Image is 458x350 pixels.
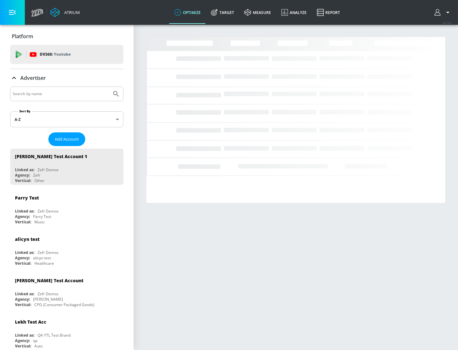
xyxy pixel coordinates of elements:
[15,255,30,261] div: Agency:
[15,178,31,183] div: Vertical:
[10,190,123,226] div: Parry TestLinked as:Zefr DemosAgency:Parry TestVertical:Music
[33,172,40,178] div: Zefr
[33,338,38,343] div: qa
[34,219,45,225] div: Music
[10,111,123,127] div: A-Z
[15,214,30,219] div: Agency:
[15,343,31,349] div: Vertical:
[15,167,34,172] div: Linked as:
[10,149,123,185] div: [PERSON_NAME] Test Account 1Linked as:Zefr DemosAgency:ZefrVertical:Other
[10,231,123,268] div: alicyn testLinked as:Zefr DemosAgency:alicyn testVertical:Healthcare
[54,51,71,58] p: Youtube
[15,338,30,343] div: Agency:
[38,208,59,214] div: Zefr Demos
[50,8,80,17] a: Atrium
[38,291,59,297] div: Zefr Demos
[10,273,123,309] div: [PERSON_NAME] Test AccountLinked as:Zefr DemosAgency:[PERSON_NAME]Vertical:CPG (Consumer Packaged...
[33,214,51,219] div: Parry Test
[15,319,46,325] div: Lekh Test Acc
[15,172,30,178] div: Agency:
[312,1,345,24] a: Report
[12,33,33,40] p: Platform
[10,69,123,87] div: Advertiser
[38,167,59,172] div: Zefr Demos
[15,219,31,225] div: Vertical:
[34,178,45,183] div: Other
[15,261,31,266] div: Vertical:
[62,10,80,15] div: Atrium
[15,291,34,297] div: Linked as:
[15,332,34,338] div: Linked as:
[276,1,312,24] a: Analyze
[443,21,452,24] span: v 4.19.0
[20,74,46,81] p: Advertiser
[10,27,123,45] div: Platform
[55,136,79,143] span: Add Account
[34,343,43,349] div: Auto
[206,1,239,24] a: Target
[15,302,31,307] div: Vertical:
[10,45,123,64] div: DV360: Youtube
[33,255,51,261] div: alicyn test
[38,332,71,338] div: QA YTL Test Brand
[239,1,276,24] a: measure
[33,297,63,302] div: [PERSON_NAME]
[34,302,94,307] div: CPG (Consumer Packaged Goods)
[48,132,85,146] button: Add Account
[34,261,54,266] div: Healthcare
[169,1,206,24] a: optimize
[15,208,34,214] div: Linked as:
[15,236,39,242] div: alicyn test
[40,51,71,58] p: DV360:
[15,277,83,283] div: [PERSON_NAME] Test Account
[15,153,87,159] div: [PERSON_NAME] Test Account 1
[18,109,32,113] label: Sort By
[38,250,59,255] div: Zefr Demos
[15,250,34,255] div: Linked as:
[15,195,39,201] div: Parry Test
[15,297,30,302] div: Agency:
[13,90,109,98] input: Search by name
